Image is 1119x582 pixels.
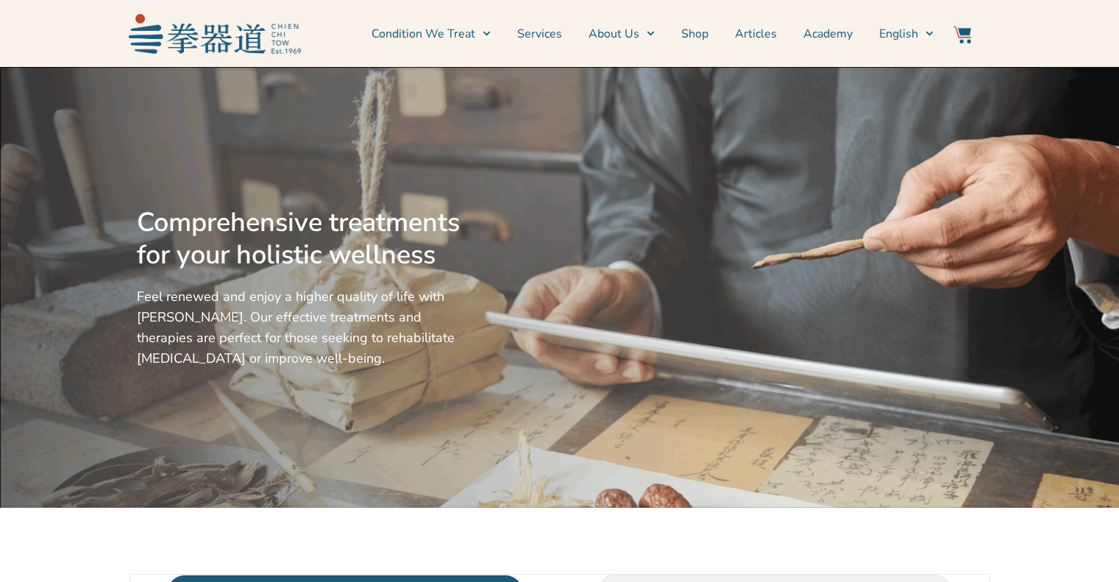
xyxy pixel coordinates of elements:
[137,207,466,272] h2: Comprehensive treatments for your holistic wellness
[681,15,708,52] a: Shop
[803,15,853,52] a: Academy
[137,286,466,369] p: Feel renewed and enjoy a higher quality of life with [PERSON_NAME]. Our effective treatments and ...
[879,25,918,43] span: English
[372,15,491,52] a: Condition We Treat
[735,15,777,52] a: Articles
[879,15,934,52] a: Switch to English
[589,15,655,52] a: About Us
[953,26,971,43] img: Website Icon-03
[308,15,934,52] nav: Menu
[517,15,562,52] a: Services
